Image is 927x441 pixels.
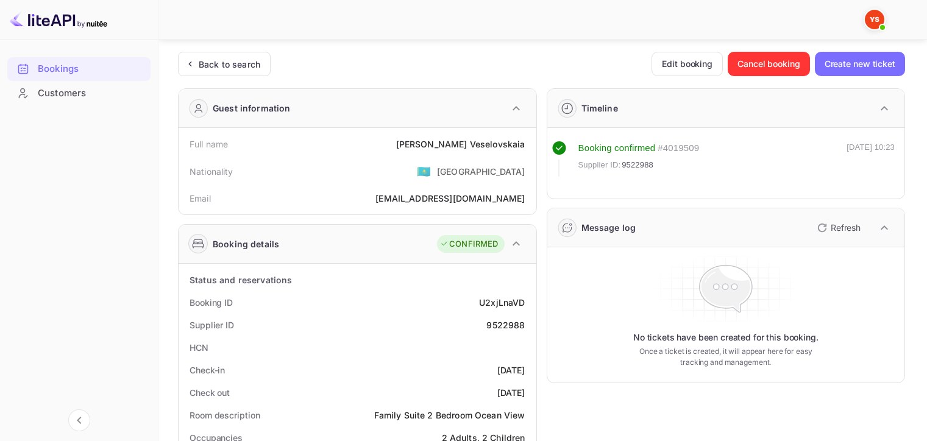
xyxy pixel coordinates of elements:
[7,82,151,104] a: Customers
[417,160,431,182] span: United States
[10,10,107,29] img: LiteAPI logo
[831,221,861,234] p: Refresh
[652,52,723,76] button: Edit booking
[728,52,810,76] button: Cancel booking
[190,296,233,309] div: Booking ID
[847,141,895,177] div: [DATE] 10:23
[190,138,228,150] div: Full name
[497,364,525,376] div: [DATE]
[38,86,144,101] div: Customers
[486,319,525,331] div: 9522988
[622,159,653,171] span: 9522988
[190,192,211,205] div: Email
[497,386,525,399] div: [DATE]
[190,409,260,422] div: Room description
[375,192,525,205] div: [EMAIL_ADDRESS][DOMAIN_NAME]
[38,62,144,76] div: Bookings
[190,273,292,286] div: Status and reservations
[213,238,279,250] div: Booking details
[440,238,498,250] div: CONFIRMED
[815,52,905,76] button: Create new ticket
[437,165,525,178] div: [GEOGRAPHIC_DATA]
[865,10,884,29] img: Yandex Support
[633,331,819,344] p: No tickets have been created for this booking.
[7,82,151,105] div: Customers
[578,159,621,171] span: Supplier ID:
[190,341,208,354] div: HCN
[581,221,636,234] div: Message log
[190,165,233,178] div: Nationality
[630,346,822,368] p: Once a ticket is created, it will appear here for easy tracking and management.
[199,58,260,71] div: Back to search
[396,138,525,150] div: [PERSON_NAME] Veselovskaia
[7,57,151,80] a: Bookings
[581,102,618,115] div: Timeline
[68,409,90,431] button: Collapse navigation
[190,364,225,376] div: Check-in
[658,141,699,155] div: # 4019509
[810,218,865,238] button: Refresh
[213,102,291,115] div: Guest information
[190,386,230,399] div: Check out
[190,319,234,331] div: Supplier ID
[479,296,525,309] div: U2xjLnaVD
[7,57,151,81] div: Bookings
[578,141,656,155] div: Booking confirmed
[374,409,525,422] div: Family Suite 2 Bedroom Ocean View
